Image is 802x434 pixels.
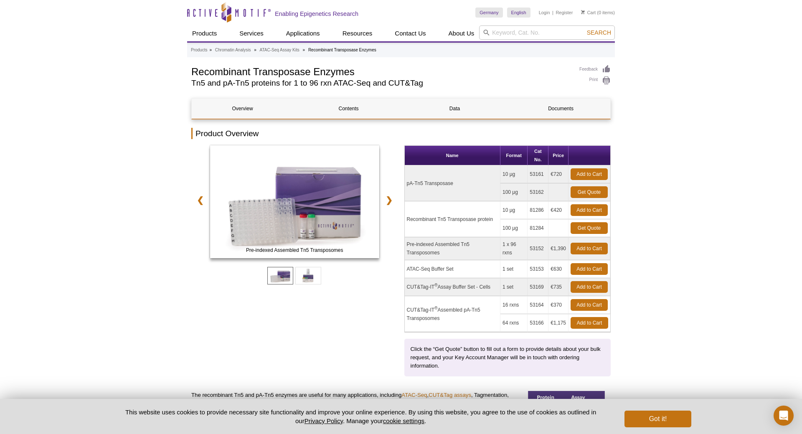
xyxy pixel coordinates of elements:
td: 100 µg [500,183,528,201]
a: Print [579,76,611,85]
td: 53169 [528,278,548,296]
a: ❯ [380,190,398,210]
a: Germany [475,8,503,18]
a: Overview [192,99,293,119]
a: Add to Cart [571,204,608,216]
td: 64 rxns [500,314,528,332]
a: ATAC-Seq [401,392,427,398]
th: Cat No. [528,146,548,165]
li: » [209,48,212,52]
td: CUT&Tag-IT Assay Buffer Set - Cells [405,278,500,296]
h2: Tn5 and pA-Tn5 proteins for 1 to 96 rxn ATAC-Seq and CUT&Tag [191,79,571,87]
a: Chromatin Analysis [215,46,251,54]
h2: Product Overview [191,128,611,139]
td: €720 [548,165,569,183]
td: ATAC-Seq Buffer Set [405,260,500,278]
td: 53152 [528,237,548,260]
h1: Recombinant Transposase Enzymes [191,65,571,77]
p: Click the “Get Quote” button to fill out a form to provide details about your bulk request, and y... [411,345,605,370]
a: Resources [338,25,378,41]
img: Tn5 and pA-Tn5 comparison table [528,391,605,429]
td: 16 rxns [500,296,528,314]
a: Applications [281,25,325,41]
td: €1,390 [548,237,569,260]
a: Contents [298,99,399,119]
span: Pre-indexed Assembled Tn5 Transposomes [212,246,377,254]
p: This website uses cookies to provide necessary site functionality and improve your online experie... [111,408,611,425]
a: ATAC-Seq Assay Kits [260,46,299,54]
td: CUT&Tag-IT Assembled pA-Tn5 Transposomes [405,296,500,332]
td: 100 µg [500,219,528,237]
td: 81284 [528,219,548,237]
td: 1 set [500,278,528,296]
td: €420 [548,201,569,219]
button: cookie settings [383,417,424,424]
td: 53162 [528,183,548,201]
sup: ® [434,306,437,310]
li: » [303,48,305,52]
a: English [507,8,530,18]
a: Privacy Policy [305,417,343,424]
td: 1 x 96 rxns [500,237,528,260]
td: 81286 [528,201,548,219]
a: Products [191,46,207,54]
td: pA-Tn5 Transposase [405,165,500,201]
div: Open Intercom Messenger [774,406,794,426]
a: Add to Cart [571,168,608,180]
td: 53161 [528,165,548,183]
a: Add to Cart [571,281,608,293]
a: CUT&Tag assays [429,392,471,398]
td: 10 µg [500,165,528,183]
button: Got it! [624,411,691,427]
td: €735 [548,278,569,296]
a: ATAC-Seq Kit [210,145,379,261]
li: | [552,8,553,18]
li: (0 items) [581,8,615,18]
td: 53164 [528,296,548,314]
a: About Us [444,25,480,41]
li: Recombinant Transposase Enzymes [308,48,376,52]
td: 1 set [500,260,528,278]
th: Price [548,146,569,165]
a: Services [234,25,269,41]
a: Products [187,25,222,41]
a: Feedback [579,65,611,74]
li: » [254,48,256,52]
button: Search [584,29,614,36]
th: Name [405,146,500,165]
a: Login [539,10,550,15]
td: €1,175 [548,314,569,332]
a: Cart [581,10,596,15]
a: Get Quote [571,222,608,234]
h2: Enabling Epigenetics Research [275,10,358,18]
sup: ® [434,283,437,287]
p: The recombinant Tn5 and pA-Tn5 enzymes are useful for many applications, including , , Tagmentati... [191,391,522,408]
a: Register [556,10,573,15]
a: Add to Cart [571,299,608,311]
a: Contact Us [390,25,431,41]
img: Pre-indexed Assembled Tn5 Transposomes [210,145,379,258]
td: €370 [548,296,569,314]
a: Add to Cart [571,243,608,254]
td: 53153 [528,260,548,278]
a: Data [404,99,505,119]
a: Documents [510,99,612,119]
a: Get Quote [571,186,608,198]
td: Pre-indexed Assembled Tn5 Transposomes [405,237,500,260]
img: Your Cart [581,10,585,14]
input: Keyword, Cat. No. [479,25,615,40]
a: Add to Cart [571,317,608,329]
td: 10 µg [500,201,528,219]
a: Add to Cart [571,263,608,275]
th: Format [500,146,528,165]
a: ❮ [191,190,209,210]
span: Search [587,29,611,36]
td: €630 [548,260,569,278]
td: Recombinant Tn5 Transposase protein [405,201,500,237]
td: 53166 [528,314,548,332]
